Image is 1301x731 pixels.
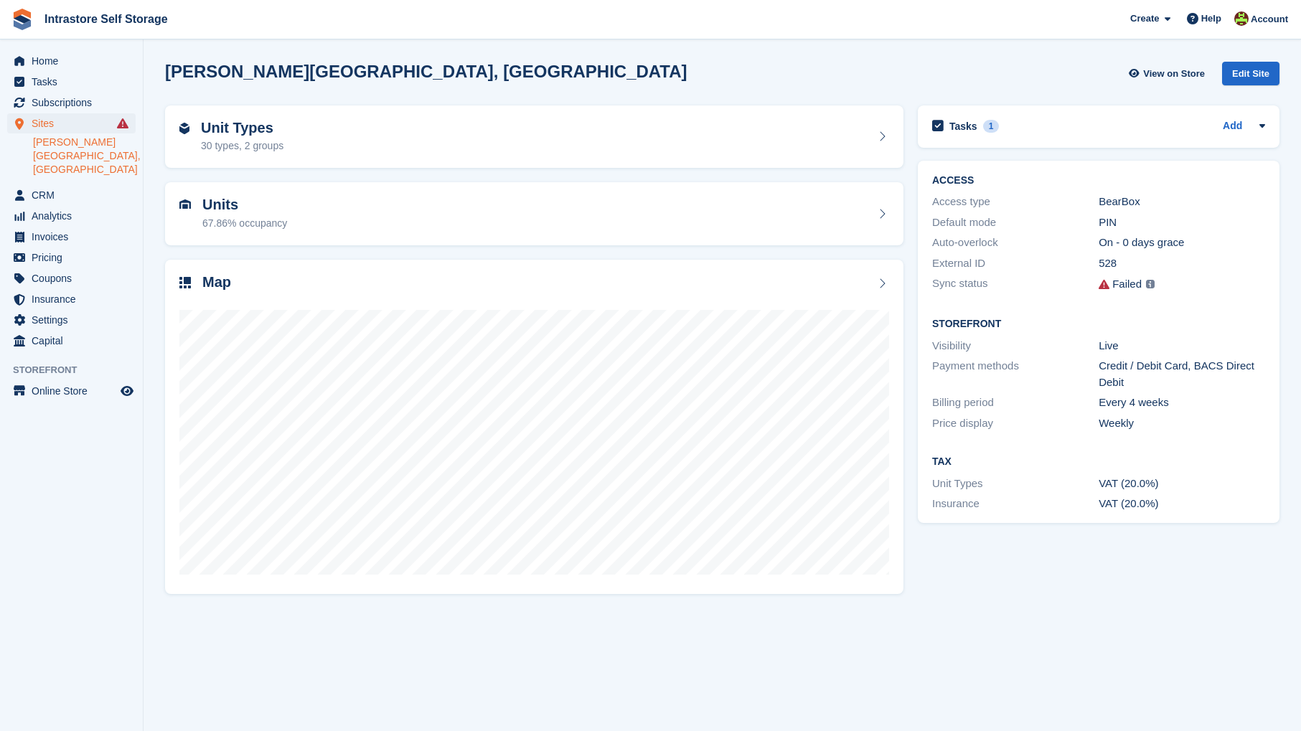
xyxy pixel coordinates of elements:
a: Preview store [118,382,136,400]
h2: Units [202,197,287,213]
img: map-icn-33ee37083ee616e46c38cad1a60f524a97daa1e2b2c8c0bc3eb3415660979fc1.svg [179,277,191,288]
span: Online Store [32,381,118,401]
div: Credit / Debit Card, BACS Direct Debit [1099,358,1265,390]
img: Emily Clark [1234,11,1249,26]
span: Insurance [32,289,118,309]
span: CRM [32,185,118,205]
div: Billing period [932,395,1099,411]
span: Help [1201,11,1221,26]
span: Create [1130,11,1159,26]
a: menu [7,227,136,247]
h2: Tasks [949,120,977,133]
div: 67.86% occupancy [202,216,287,231]
img: unit-type-icn-2b2737a686de81e16bb02015468b77c625bbabd49415b5ef34ead5e3b44a266d.svg [179,123,189,134]
div: Every 4 weeks [1099,395,1265,411]
a: Unit Types 30 types, 2 groups [165,105,903,169]
span: Invoices [32,227,118,247]
a: Units 67.86% occupancy [165,182,903,245]
span: View on Store [1143,67,1205,81]
a: menu [7,381,136,401]
a: Intrastore Self Storage [39,7,174,31]
span: Home [32,51,118,71]
span: Coupons [32,268,118,288]
img: unit-icn-7be61d7bf1b0ce9d3e12c5938cc71ed9869f7b940bace4675aadf7bd6d80202e.svg [179,199,191,209]
a: Edit Site [1222,62,1279,91]
h2: Unit Types [201,120,283,136]
span: Pricing [32,247,118,268]
div: Default mode [932,214,1099,231]
a: menu [7,185,136,205]
a: View on Store [1127,62,1211,85]
h2: Storefront [932,319,1265,330]
a: Map [165,260,903,595]
div: Visibility [932,338,1099,354]
span: Account [1251,12,1288,27]
span: Subscriptions [32,93,118,113]
span: Sites [32,113,118,133]
div: On - 0 days grace [1099,235,1265,251]
div: Live [1099,338,1265,354]
h2: [PERSON_NAME][GEOGRAPHIC_DATA], [GEOGRAPHIC_DATA] [165,62,687,81]
div: VAT (20.0%) [1099,476,1265,492]
div: 528 [1099,255,1265,272]
div: Weekly [1099,415,1265,432]
div: Insurance [932,496,1099,512]
div: BearBox [1099,194,1265,210]
img: icon-info-grey-7440780725fd019a000dd9b08b2336e03edf1995a4989e88bcd33f0948082b44.svg [1146,280,1155,288]
span: Tasks [32,72,118,92]
span: Settings [32,310,118,330]
div: Access type [932,194,1099,210]
a: menu [7,51,136,71]
div: Price display [932,415,1099,432]
div: Unit Types [932,476,1099,492]
div: VAT (20.0%) [1099,496,1265,512]
a: menu [7,268,136,288]
a: Add [1223,118,1242,135]
div: PIN [1099,214,1265,231]
a: menu [7,310,136,330]
a: menu [7,331,136,351]
img: stora-icon-8386f47178a22dfd0bd8f6a31ec36ba5ce8667c1dd55bd0f319d3a0aa187defe.svg [11,9,33,30]
a: menu [7,113,136,133]
h2: ACCESS [932,175,1265,187]
div: 1 [983,120,1000,133]
h2: Tax [932,456,1265,468]
span: Storefront [13,363,143,377]
div: Sync status [932,275,1099,293]
a: menu [7,247,136,268]
a: [PERSON_NAME][GEOGRAPHIC_DATA], [GEOGRAPHIC_DATA] [33,136,136,176]
a: menu [7,206,136,226]
a: menu [7,93,136,113]
i: Smart entry sync failures have occurred [117,118,128,129]
div: Failed [1112,276,1142,293]
span: Capital [32,331,118,351]
h2: Map [202,274,231,291]
span: Analytics [32,206,118,226]
div: Edit Site [1222,62,1279,85]
div: Payment methods [932,358,1099,390]
div: Auto-overlock [932,235,1099,251]
a: menu [7,72,136,92]
a: menu [7,289,136,309]
div: External ID [932,255,1099,272]
div: 30 types, 2 groups [201,138,283,154]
